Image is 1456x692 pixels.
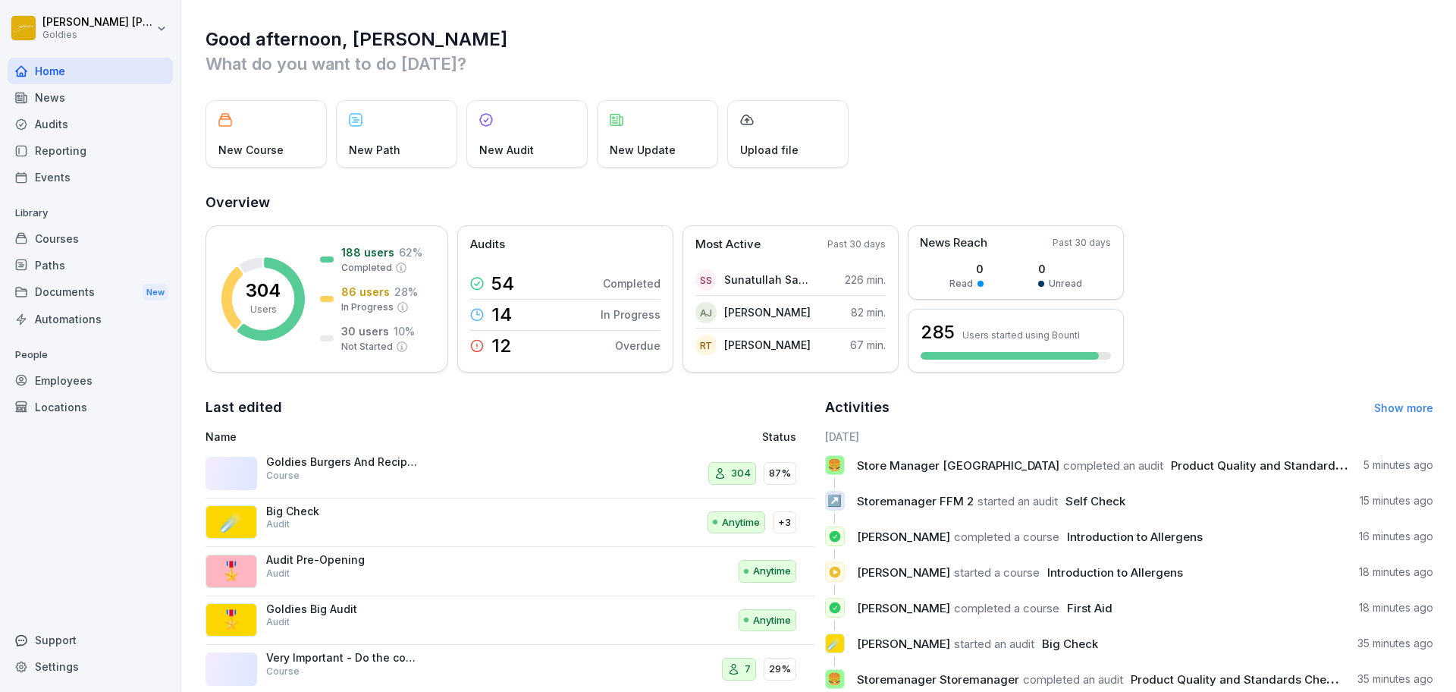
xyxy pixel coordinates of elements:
p: 18 minutes ago [1359,600,1433,615]
p: Audit [266,567,290,580]
p: Past 30 days [1053,236,1111,250]
p: Audits [470,236,505,253]
p: 🎖️ [220,558,243,585]
span: Introduction to Allergens [1067,530,1203,544]
p: 🍔 [827,668,842,690]
p: Goldies Burgers And Recipes [266,455,418,469]
p: ☄️ [827,633,842,654]
p: 304 [246,282,281,300]
p: 10 % [394,323,415,339]
a: Show more [1374,401,1433,414]
p: Anytime [722,515,760,530]
p: New Path [349,142,400,158]
span: completed a course [954,601,1059,615]
p: 12 [491,337,512,355]
p: 35 minutes ago [1357,672,1433,687]
p: 87% [769,466,791,481]
p: In Progress [341,300,394,314]
p: 0 [949,261,984,277]
p: New Audit [479,142,534,158]
span: Self Check [1065,494,1125,508]
p: 188 users [341,244,394,260]
span: completed an audit [1063,458,1163,473]
p: 67 min. [850,337,886,353]
p: 🎖️ [220,606,243,634]
p: In Progress [601,307,661,322]
span: [PERSON_NAME] [857,637,950,651]
p: Audit [266,517,290,531]
p: Very Important - Do the course!!! [266,651,418,665]
p: Goldies [42,30,153,40]
span: First Aid [1067,601,1112,615]
h2: Activities [825,397,890,418]
a: Home [8,58,173,84]
a: Locations [8,394,173,420]
span: Product Quality and Standards Checklist [1171,458,1395,473]
span: Product Quality and Standards Checklist [1131,672,1355,687]
p: Goldies Big Audit [266,602,418,616]
p: Overdue [615,338,661,354]
p: Course [266,665,300,678]
p: Course [266,469,300,483]
p: 🍔 [827,455,842,476]
h6: [DATE] [825,429,1434,445]
div: Documents [8,278,173,307]
div: Courses [8,225,173,252]
p: 7 [745,662,751,677]
a: Reporting [8,137,173,164]
span: [PERSON_NAME] [857,601,950,615]
p: 86 users [341,284,390,300]
a: 🎖️Goldies Big AuditAuditAnytime [206,596,814,646]
div: Settings [8,653,173,680]
p: Most Active [695,236,761,253]
a: Employees [8,367,173,394]
span: Storemanager Storemanager [857,672,1019,687]
a: Paths [8,252,173,278]
p: New Update [610,142,676,158]
h1: Good afternoon, [PERSON_NAME] [206,27,1433,52]
span: started an audit [954,637,1034,651]
p: 54 [491,275,514,293]
p: 18 minutes ago [1359,565,1433,580]
a: ☄️Big CheckAuditAnytime+3 [206,499,814,548]
p: Library [8,201,173,225]
p: Audit [266,615,290,629]
p: Name [206,429,587,445]
span: started a course [954,565,1040,580]
p: 62 % [399,244,422,260]
p: 16 minutes ago [1359,529,1433,544]
a: 🎖️Audit Pre-OpeningAuditAnytime [206,547,814,596]
a: Audits [8,111,173,137]
span: started an audit [977,494,1058,508]
p: ☄️ [220,508,243,536]
div: Support [8,627,173,653]
p: Users started using Bounti [962,329,1080,341]
p: 15 minutes ago [1360,493,1433,508]
span: [PERSON_NAME] [857,530,950,544]
p: 35 minutes ago [1357,636,1433,651]
span: [PERSON_NAME] [857,565,950,580]
p: Status [762,429,796,445]
p: Anytime [753,613,791,628]
a: DocumentsNew [8,278,173,307]
p: ↗️ [827,490,842,511]
p: What do you want to do [DATE]? [206,52,1433,76]
a: News [8,84,173,111]
p: People [8,343,173,367]
div: SS [695,269,717,291]
span: Introduction to Allergens [1047,565,1183,580]
p: 28 % [394,284,418,300]
a: Events [8,164,173,190]
p: Read [949,277,973,291]
p: 304 [731,466,751,481]
p: 226 min. [845,272,886,288]
p: Audit Pre-Opening [266,553,418,567]
p: Big Check [266,505,418,518]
